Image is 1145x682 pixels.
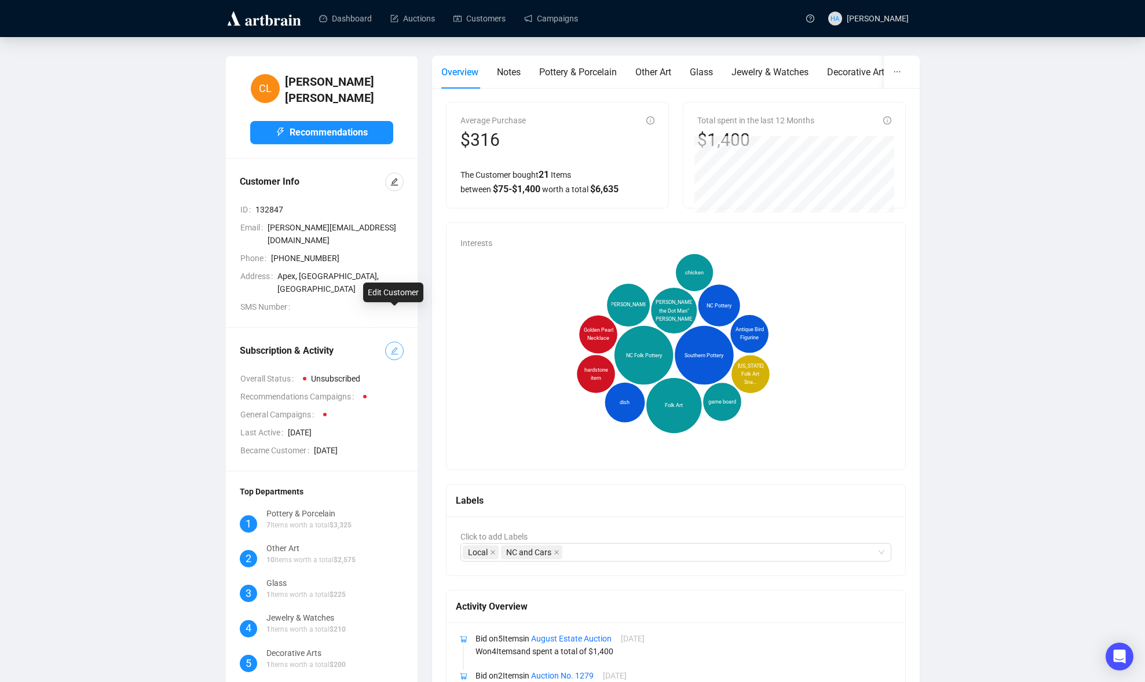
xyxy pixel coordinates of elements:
a: Customers [453,3,506,34]
span: Glass [690,67,713,78]
img: logo [225,9,303,28]
span: 2 [246,551,251,567]
span: CL [259,80,272,97]
div: Glass [266,577,346,589]
p: Items worth a total [266,555,356,566]
span: [DATE] [288,426,404,439]
div: Other Art [266,542,356,555]
p: Items worth a total [266,520,352,531]
a: Auction No. 1279 [531,671,594,680]
a: August Estate Auction [531,634,612,643]
span: 21 [539,169,549,180]
div: Decorative Arts [266,647,346,659]
button: ellipsis [884,56,910,89]
span: shopping-cart [459,672,467,680]
p: Items worth a total [266,659,346,670]
p: Bid on 2 Item s in [475,669,892,682]
span: Became Customer [240,444,314,457]
span: Click to add Labels [460,532,528,541]
span: Interests [460,239,492,248]
span: Overview [441,67,478,78]
span: Local [468,546,488,559]
span: Phone [240,252,271,265]
span: Apex, [GEOGRAPHIC_DATA], [GEOGRAPHIC_DATA] [277,270,404,295]
span: Recommendations [290,125,368,140]
span: HA [831,13,839,24]
span: 1 [266,625,270,633]
span: Antique Bird Figurine [734,326,764,342]
span: shopping-cart [459,635,467,643]
span: [DATE] [603,671,627,680]
span: 5 [246,655,251,672]
span: Decorative Arts [827,67,889,78]
span: 132847 [255,203,404,216]
span: Notes [497,67,521,78]
div: The Customer bought Items between worth a total [460,167,654,196]
span: NC Folk Pottery [625,351,661,360]
span: [PERSON_NAME] [847,14,909,23]
div: $316 [460,129,526,151]
span: ellipsis [893,68,901,76]
span: 7 [266,521,270,529]
div: Activity Overview [456,599,897,614]
span: Other Art [635,67,671,78]
p: Bid on 5 Item s in [475,632,892,645]
span: Golden Pearl Necklace [583,327,613,343]
span: $ 3,325 [330,521,352,529]
span: [DATE] [314,444,404,457]
span: dish [620,398,630,406]
span: 1 [266,591,270,599]
div: $1,400 [697,129,814,151]
div: Customer Info [240,175,385,189]
span: $ 200 [330,661,346,669]
span: close [554,549,559,555]
div: Top Departments [240,485,404,498]
span: 3 [246,585,251,602]
div: Edit Customer [363,283,423,302]
span: Unsubscribed [311,374,360,383]
span: [US_STATE] Folk Art Sna... [735,362,766,386]
span: $ 6,635 [590,184,619,195]
span: [PERSON_NAME] the Dot Man" [PERSON_NAME] [654,298,693,322]
span: $ 225 [330,591,346,599]
span: [PHONE_NUMBER] [271,252,404,265]
span: info-circle [646,116,654,124]
span: chicken [685,269,704,277]
span: question-circle [806,14,814,23]
span: Email [240,221,268,247]
p: Won 4 Item s and spent a total of $ 1,400 [475,645,892,658]
span: 10 [266,556,275,564]
span: $ 2,575 [334,556,356,564]
span: [PERSON_NAME][EMAIL_ADDRESS][DOMAIN_NAME] [268,221,404,247]
span: [PERSON_NAME] [609,301,648,309]
span: Folk Art [665,401,683,409]
p: Items worth a total [266,589,346,600]
a: Auctions [390,3,435,34]
span: SMS Number [240,300,295,313]
div: Subscription & Activity [240,344,385,358]
span: $ 75 - $ 1,400 [493,184,540,195]
span: edit [390,178,398,186]
button: Recommendations [250,121,393,144]
div: Labels [456,493,897,508]
span: thunderbolt [276,127,285,137]
span: 4 [246,620,251,636]
div: Pottery & Porcelain [266,507,352,520]
span: 1 [266,661,270,669]
p: Items worth a total [266,624,346,635]
span: [DATE] [621,634,645,643]
span: game board [708,398,736,406]
span: Total spent in the last 12 Months [697,116,814,125]
span: Jewelry & Watches [731,67,809,78]
div: Open Intercom Messenger [1106,643,1133,670]
span: Overall Status [240,372,298,385]
span: 1 [246,516,251,532]
span: NC and Cars [501,545,562,559]
a: Campaigns [524,3,578,34]
span: $ 210 [330,625,346,633]
span: NC Pottery [707,302,731,310]
div: Jewelry & Watches [266,611,346,624]
span: close [490,549,496,555]
span: Address [240,270,277,295]
span: info-circle [883,116,891,124]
